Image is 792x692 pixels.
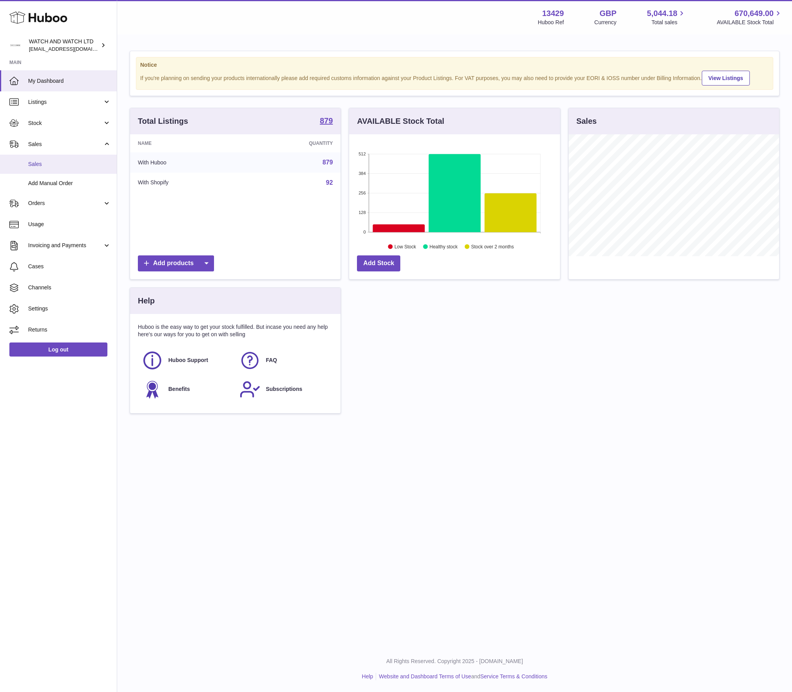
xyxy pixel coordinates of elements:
text: 512 [359,152,366,156]
span: Listings [28,98,103,106]
a: View Listings [702,71,750,86]
span: Benefits [168,385,190,393]
a: 879 [320,117,333,126]
a: 5,044.18 Total sales [647,8,687,26]
li: and [376,673,547,680]
div: WATCH AND WATCH LTD [29,38,99,53]
img: baris@watchandwatch.co.uk [9,39,21,51]
a: 670,649.00 AVAILABLE Stock Total [717,8,783,26]
text: 128 [359,210,366,215]
a: 92 [326,179,333,186]
strong: GBP [599,8,616,19]
span: Channels [28,284,111,291]
text: Stock over 2 months [471,244,514,250]
a: Add products [138,255,214,271]
a: FAQ [239,350,329,371]
text: 256 [359,191,366,195]
span: Sales [28,141,103,148]
p: All Rights Reserved. Copyright 2025 - [DOMAIN_NAME] [123,658,786,665]
span: Orders [28,200,103,207]
h3: AVAILABLE Stock Total [357,116,444,127]
text: 384 [359,171,366,176]
td: With Huboo [130,152,244,173]
span: Huboo Support [168,357,208,364]
span: Invoicing and Payments [28,242,103,249]
h3: Total Listings [138,116,188,127]
span: Cases [28,263,111,270]
a: Log out [9,342,107,357]
p: Huboo is the easy way to get your stock fulfilled. But incase you need any help here's our ways f... [138,323,333,338]
span: Total sales [651,19,686,26]
text: Low Stock [394,244,416,250]
span: Sales [28,161,111,168]
h3: Help [138,296,155,306]
span: FAQ [266,357,277,364]
th: Name [130,134,244,152]
strong: 13429 [542,8,564,19]
span: Returns [28,326,111,334]
h3: Sales [576,116,597,127]
div: Huboo Ref [538,19,564,26]
strong: 879 [320,117,333,125]
a: 879 [323,159,333,166]
a: Subscriptions [239,379,329,400]
a: Add Stock [357,255,400,271]
span: 5,044.18 [647,8,678,19]
span: Add Manual Order [28,180,111,187]
strong: Notice [140,61,769,69]
a: Service Terms & Conditions [480,673,548,680]
text: Healthy stock [430,244,458,250]
span: 670,649.00 [735,8,774,19]
a: Help [362,673,373,680]
span: My Dashboard [28,77,111,85]
text: 0 [364,230,366,234]
td: With Shopify [130,173,244,193]
span: Usage [28,221,111,228]
span: Subscriptions [266,385,302,393]
span: Settings [28,305,111,312]
a: Benefits [142,379,232,400]
a: Huboo Support [142,350,232,371]
div: If you're planning on sending your products internationally please add required customs informati... [140,70,769,86]
span: [EMAIL_ADDRESS][DOMAIN_NAME] [29,46,115,52]
th: Quantity [244,134,341,152]
div: Currency [594,19,617,26]
a: Website and Dashboard Terms of Use [379,673,471,680]
span: Stock [28,119,103,127]
span: AVAILABLE Stock Total [717,19,783,26]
